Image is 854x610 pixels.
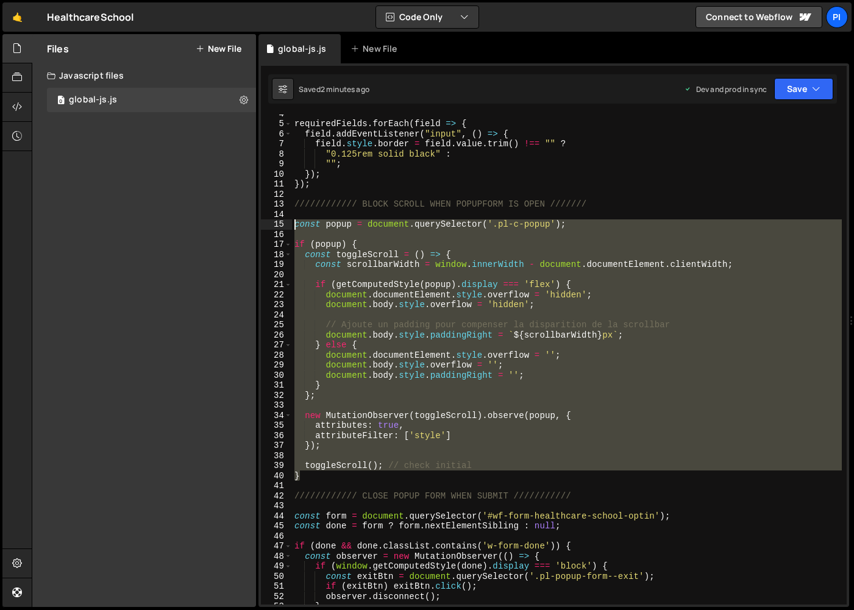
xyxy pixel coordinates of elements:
div: 42 [261,491,292,502]
div: 51 [261,581,292,592]
div: 47 [261,541,292,551]
div: 37 [261,441,292,451]
div: 25 [261,320,292,330]
div: 5 [261,119,292,129]
div: 33 [261,400,292,411]
div: 26 [261,330,292,341]
div: 22 [261,290,292,300]
div: 34 [261,411,292,421]
a: Pi [826,6,848,28]
div: 29 [261,360,292,371]
div: 32 [261,391,292,401]
div: global-js.js [278,43,326,55]
button: New File [196,44,241,54]
div: 52 [261,592,292,602]
div: 35 [261,420,292,431]
button: Code Only [376,6,479,28]
div: 12 [261,190,292,200]
div: 2 minutes ago [321,84,369,94]
h2: Files [47,42,69,55]
div: 19 [261,260,292,270]
div: global-js.js [69,94,117,105]
div: 36 [261,431,292,441]
span: 0 [57,96,65,106]
div: 20 [261,270,292,280]
button: Save [774,78,833,100]
div: Javascript files [32,63,256,88]
div: 23 [261,300,292,310]
div: 40 [261,471,292,481]
div: 49 [261,561,292,572]
div: 39 [261,461,292,471]
div: 9 [261,159,292,169]
div: HealthcareSchool [47,10,134,24]
div: 7 [261,139,292,149]
a: 🤙 [2,2,32,32]
div: 38 [261,451,292,461]
div: 21 [261,280,292,290]
div: 46 [261,531,292,542]
div: 15 [261,219,292,230]
div: 10 [261,169,292,180]
div: 14 [261,210,292,220]
div: 6 [261,129,292,140]
div: 16623/45284.js [47,88,256,112]
div: 50 [261,572,292,582]
div: 45 [261,521,292,531]
div: Saved [299,84,369,94]
a: Connect to Webflow [696,6,822,28]
div: 17 [261,239,292,250]
div: Dev and prod in sync [684,84,767,94]
div: 16 [261,230,292,240]
div: 44 [261,511,292,522]
div: 41 [261,481,292,491]
div: 11 [261,179,292,190]
div: 28 [261,350,292,361]
div: 48 [261,551,292,562]
div: 31 [261,380,292,391]
div: 8 [261,149,292,160]
div: 43 [261,501,292,511]
div: 27 [261,340,292,350]
div: 24 [261,310,292,321]
div: New File [350,43,402,55]
div: 18 [261,250,292,260]
div: 13 [261,199,292,210]
div: 30 [261,371,292,381]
